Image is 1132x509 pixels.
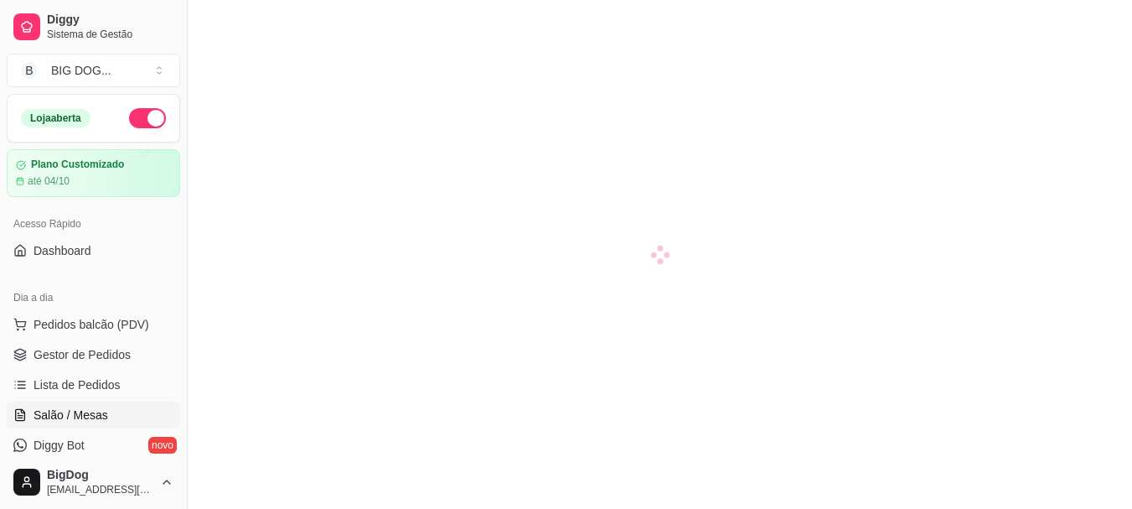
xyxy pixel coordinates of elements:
a: Salão / Mesas [7,402,180,428]
a: Lista de Pedidos [7,371,180,398]
a: Gestor de Pedidos [7,341,180,368]
span: [EMAIL_ADDRESS][DOMAIN_NAME] [47,483,153,496]
button: Alterar Status [129,108,166,128]
span: Sistema de Gestão [47,28,173,41]
button: Select a team [7,54,180,87]
span: BigDog [47,468,153,483]
span: Diggy Bot [34,437,85,454]
span: Salão / Mesas [34,407,108,423]
a: Plano Customizadoaté 04/10 [7,149,180,197]
div: Dia a dia [7,284,180,311]
span: Pedidos balcão (PDV) [34,316,149,333]
span: Lista de Pedidos [34,377,121,393]
span: Gestor de Pedidos [34,346,131,363]
span: Dashboard [34,242,91,259]
div: Acesso Rápido [7,210,180,237]
a: Dashboard [7,237,180,264]
button: BigDog[EMAIL_ADDRESS][DOMAIN_NAME] [7,462,180,502]
button: Pedidos balcão (PDV) [7,311,180,338]
div: BIG DOG ... [51,62,111,79]
article: Plano Customizado [31,158,124,171]
div: Loja aberta [21,109,90,127]
article: até 04/10 [28,174,70,188]
a: DiggySistema de Gestão [7,7,180,47]
a: Diggy Botnovo [7,432,180,459]
span: Diggy [47,13,173,28]
span: B [21,62,38,79]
